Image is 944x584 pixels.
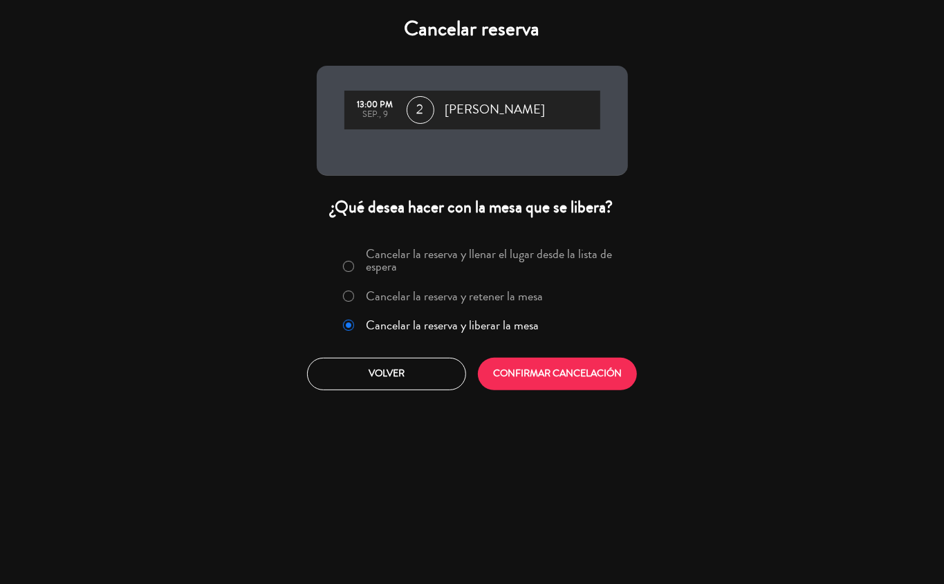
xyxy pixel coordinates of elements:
[366,319,539,331] label: Cancelar la reserva y liberar la mesa
[366,248,619,273] label: Cancelar la reserva y llenar el lugar desde la lista de espera
[407,96,434,124] span: 2
[317,197,628,218] div: ¿Qué desea hacer con la mesa que se libera?
[317,17,628,42] h4: Cancelar reserva
[445,100,546,120] span: [PERSON_NAME]
[366,290,543,302] label: Cancelar la reserva y retener la mesa
[351,100,400,110] div: 13:00 PM
[478,358,637,390] button: CONFIRMAR CANCELACIÓN
[307,358,466,390] button: Volver
[351,110,400,120] div: sep., 9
